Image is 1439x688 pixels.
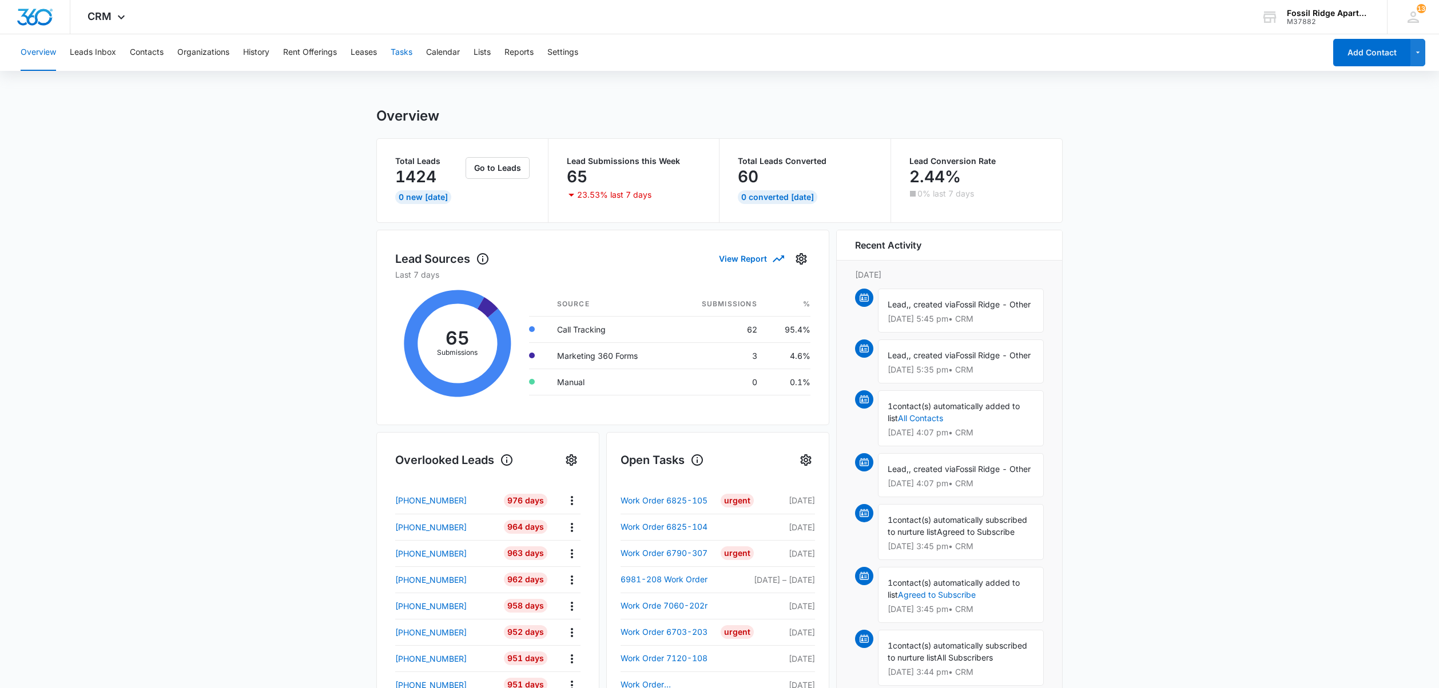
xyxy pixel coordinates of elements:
a: Agreed to Subscribe [898,590,976,599]
th: Source [548,292,673,317]
div: Urgent [721,546,754,560]
button: Rent Offerings [283,34,337,71]
button: Actions [563,623,581,641]
p: Last 7 days [395,269,810,281]
span: , created via [909,464,956,474]
p: Lead Conversion Rate [909,157,1044,165]
a: Go to Leads [466,163,530,173]
span: CRM [88,10,112,22]
p: [DATE] 3:45 pm • CRM [888,542,1034,550]
span: Lead, [888,464,909,474]
h1: Overview [376,107,439,125]
button: Calendar [426,34,460,71]
h1: Open Tasks [621,451,704,469]
p: [DATE] 4:07 pm • CRM [888,479,1034,487]
span: Fossil Ridge - Other [956,350,1031,360]
td: 62 [673,316,766,342]
span: Fossil Ridge - Other [956,464,1031,474]
p: [DATE] [754,626,815,638]
p: [PHONE_NUMBER] [395,653,467,665]
span: 1 [888,578,893,587]
div: notifications count [1417,4,1426,13]
div: 963 Days [504,546,547,560]
div: Urgent [721,494,754,507]
button: Settings [547,34,578,71]
th: % [766,292,810,317]
p: [DATE] 5:35 pm • CRM [888,366,1034,374]
button: Overview [21,34,56,71]
p: Lead Submissions this Week [567,157,701,165]
a: Work Order 6703-203 [621,625,721,639]
p: [PHONE_NUMBER] [395,521,467,533]
a: Work Order 6790-307 [621,546,721,560]
button: Add Contact [1333,39,1410,66]
td: 0.1% [766,369,810,395]
a: [PHONE_NUMBER] [395,547,495,559]
button: Settings [797,451,815,469]
button: Actions [563,545,581,562]
button: Lists [474,34,491,71]
span: 1 [888,515,893,525]
p: [DATE] 5:45 pm • CRM [888,315,1034,323]
span: Agreed to Subscribe [937,527,1015,537]
button: Actions [563,518,581,536]
span: 1 [888,641,893,650]
div: account id [1287,18,1370,26]
button: Actions [563,571,581,589]
p: [DATE] [754,600,815,612]
a: 6981-208 Work Order [621,573,721,586]
a: Work Order 7120-108 [621,651,721,665]
div: 962 Days [504,573,547,586]
span: contact(s) automatically added to list [888,401,1020,423]
td: 0 [673,369,766,395]
span: All Subscribers [937,653,993,662]
button: Go to Leads [466,157,530,179]
div: 976 Days [504,494,547,507]
p: [DATE] – [DATE] [754,574,815,586]
p: [PHONE_NUMBER] [395,547,467,559]
p: 23.53% last 7 days [577,191,651,199]
a: Work Order 6825-104 [621,520,721,534]
a: [PHONE_NUMBER] [395,653,495,665]
td: 95.4% [766,316,810,342]
button: Leases [351,34,377,71]
a: Work Orde 7060-202r [621,599,721,613]
p: Total Leads [395,157,463,165]
p: [DATE] [754,653,815,665]
p: 0% last 7 days [917,190,974,198]
a: All Contacts [898,413,943,423]
div: 958 Days [504,599,547,613]
span: 1 [888,401,893,411]
p: Total Leads Converted [738,157,872,165]
a: [PHONE_NUMBER] [395,494,495,506]
h1: Lead Sources [395,250,490,267]
p: 1424 [395,167,436,186]
p: [DATE] [754,521,815,533]
td: Manual [548,369,673,395]
p: [PHONE_NUMBER] [395,626,467,638]
p: [DATE] 4:07 pm • CRM [888,429,1034,437]
a: [PHONE_NUMBER] [395,626,495,638]
th: Submissions [673,292,766,317]
span: Fossil Ridge - Other [956,299,1031,309]
div: 964 Days [504,520,547,534]
span: contact(s) automatically subscribed to nurture list [888,641,1027,662]
button: Settings [792,250,810,268]
button: Actions [563,650,581,667]
h6: Recent Activity [855,238,921,252]
button: Organizations [177,34,229,71]
p: 65 [567,167,587,186]
button: Reports [504,34,534,71]
button: Actions [563,597,581,615]
a: [PHONE_NUMBER] [395,521,495,533]
button: Actions [563,491,581,509]
p: [DATE] 3:45 pm • CRM [888,605,1034,613]
a: [PHONE_NUMBER] [395,600,495,612]
h1: Overlooked Leads [395,451,514,469]
p: [DATE] 3:44 pm • CRM [888,668,1034,676]
a: [PHONE_NUMBER] [395,574,495,586]
td: 3 [673,342,766,369]
td: Call Tracking [548,316,673,342]
div: 951 Days [504,651,547,665]
p: [PHONE_NUMBER] [395,494,467,506]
